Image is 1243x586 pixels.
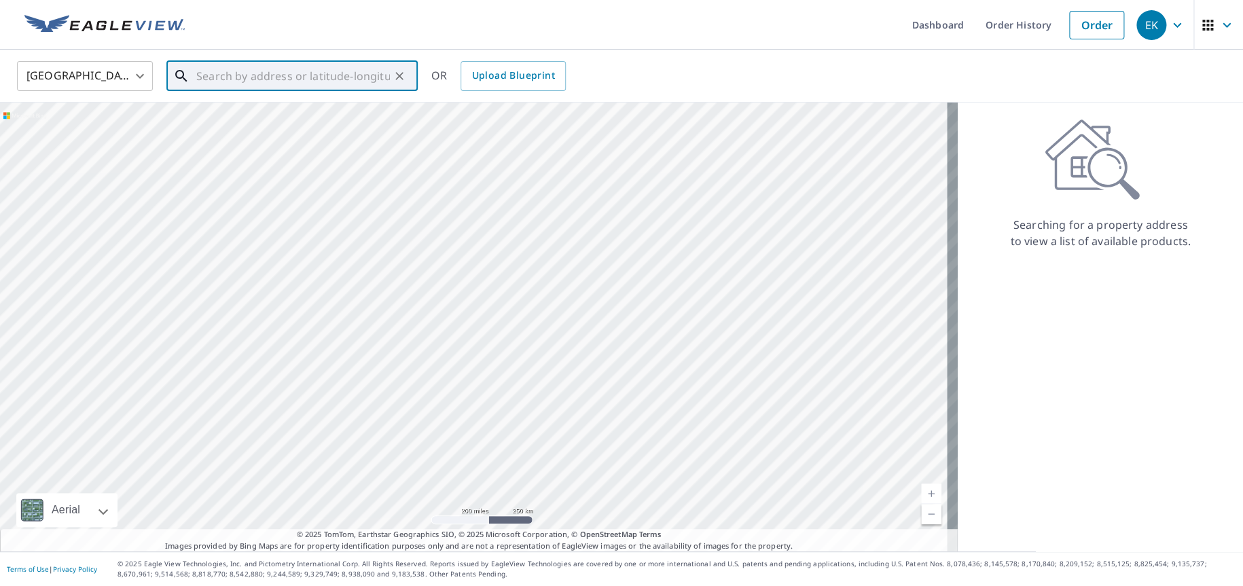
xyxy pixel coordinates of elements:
div: Aerial [16,493,118,527]
a: Terms [639,529,662,539]
span: © 2025 TomTom, Earthstar Geographics SIO, © 2025 Microsoft Corporation, © [297,529,662,541]
p: | [7,565,97,573]
a: Current Level 5, Zoom Out [921,504,941,524]
div: Aerial [48,493,84,527]
img: EV Logo [24,15,185,35]
a: Privacy Policy [53,564,97,574]
div: [GEOGRAPHIC_DATA] [17,57,153,95]
a: Upload Blueprint [461,61,565,91]
a: Terms of Use [7,564,49,574]
input: Search by address or latitude-longitude [196,57,390,95]
div: OR [431,61,566,91]
p: Searching for a property address to view a list of available products. [1009,217,1191,249]
div: EK [1136,10,1166,40]
a: Order [1069,11,1124,39]
span: Upload Blueprint [471,67,554,84]
a: OpenStreetMap [579,529,636,539]
button: Clear [390,67,409,86]
p: © 2025 Eagle View Technologies, Inc. and Pictometry International Corp. All Rights Reserved. Repo... [118,559,1236,579]
a: Current Level 5, Zoom In [921,483,941,504]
